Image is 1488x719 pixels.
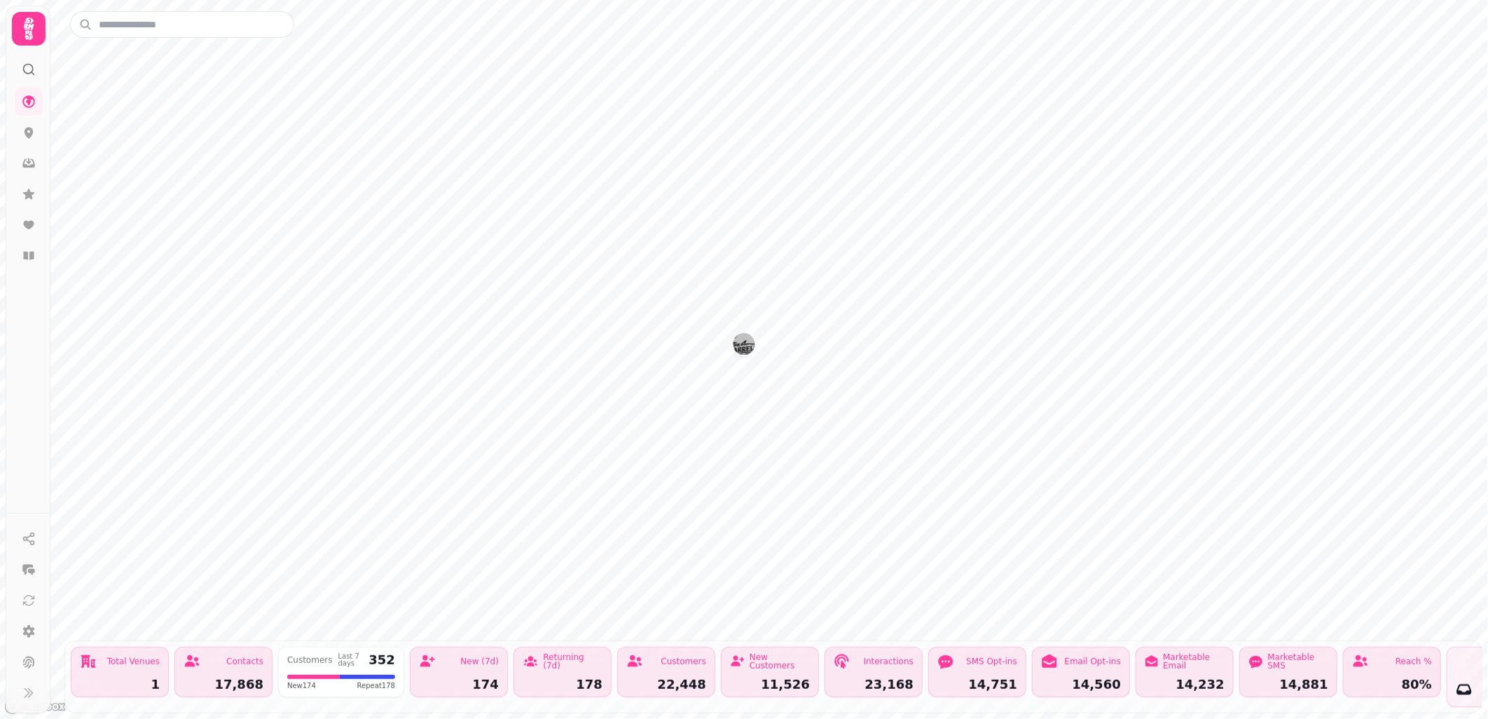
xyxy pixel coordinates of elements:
[1352,678,1432,691] div: 80%
[184,678,263,691] div: 17,868
[864,657,914,666] div: Interactions
[966,657,1017,666] div: SMS Opt-ins
[733,333,755,359] div: Map marker
[338,653,364,667] div: Last 7 days
[4,699,66,715] a: Mapbox logo
[1065,657,1121,666] div: Email Opt-ins
[368,654,395,666] div: 352
[287,656,333,664] div: Customers
[1041,678,1121,691] div: 14,560
[730,678,810,691] div: 11,526
[937,678,1017,691] div: 14,751
[226,657,263,666] div: Contacts
[1248,678,1328,691] div: 14,881
[80,678,160,691] div: 1
[626,678,706,691] div: 22,448
[1145,678,1225,691] div: 14,232
[1396,657,1432,666] div: Reach %
[460,657,499,666] div: New (7d)
[357,680,395,691] span: Repeat 178
[750,653,810,670] div: New Customers
[107,657,160,666] div: Total Venues
[1163,653,1225,670] div: Marketable Email
[733,333,755,355] button: The Barrelman
[543,653,602,670] div: Returning (7d)
[523,678,602,691] div: 178
[287,680,316,691] span: New 174
[834,678,914,691] div: 23,168
[1268,653,1328,670] div: Marketable SMS
[419,678,499,691] div: 174
[661,657,706,666] div: Customers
